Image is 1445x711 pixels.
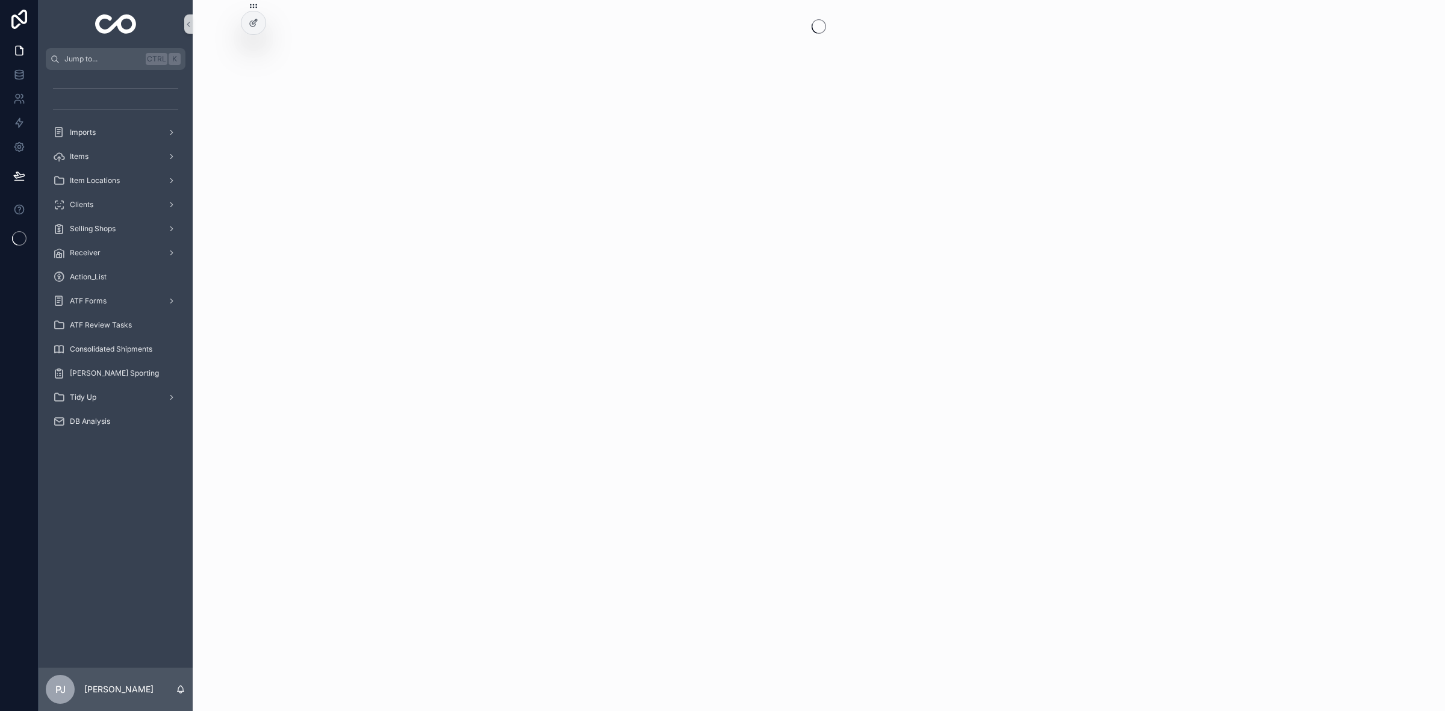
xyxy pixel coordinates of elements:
[70,248,101,258] span: Receiver
[70,224,116,234] span: Selling Shops
[70,128,96,137] span: Imports
[46,48,185,70] button: Jump to...CtrlK
[84,683,154,695] p: [PERSON_NAME]
[39,70,193,448] div: scrollable content
[146,53,167,65] span: Ctrl
[70,417,110,426] span: DB Analysis
[46,218,185,240] a: Selling Shops
[70,368,159,378] span: [PERSON_NAME] Sporting
[55,682,66,697] span: PJ
[46,194,185,216] a: Clients
[70,272,107,282] span: Action_List
[46,387,185,408] a: Tidy Up
[46,338,185,360] a: Consolidated Shipments
[46,242,185,264] a: Receiver
[170,54,179,64] span: K
[46,290,185,312] a: ATF Forms
[70,393,96,402] span: Tidy Up
[46,146,185,167] a: Items
[64,54,141,64] span: Jump to...
[46,122,185,143] a: Imports
[70,344,152,354] span: Consolidated Shipments
[46,362,185,384] a: [PERSON_NAME] Sporting
[46,266,185,288] a: Action_List
[95,14,137,34] img: App logo
[46,314,185,336] a: ATF Review Tasks
[46,411,185,432] a: DB Analysis
[70,296,107,306] span: ATF Forms
[70,176,120,185] span: Item Locations
[70,320,132,330] span: ATF Review Tasks
[70,152,89,161] span: Items
[70,200,93,210] span: Clients
[46,170,185,191] a: Item Locations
